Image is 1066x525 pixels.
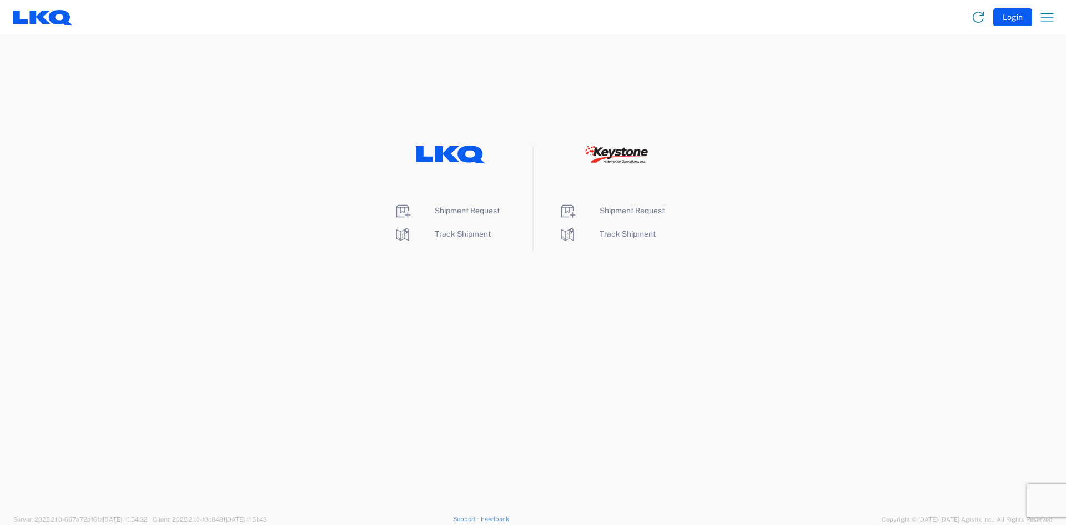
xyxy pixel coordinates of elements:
span: Server: 2025.21.0-667a72bf6fa [13,516,148,523]
span: Track Shipment [435,229,491,238]
span: Shipment Request [600,206,665,215]
span: [DATE] 10:54:32 [103,516,148,523]
a: Shipment Request [559,206,665,215]
a: Track Shipment [394,229,491,238]
span: Track Shipment [600,229,656,238]
a: Shipment Request [394,206,500,215]
a: Support [453,516,481,522]
a: Feedback [481,516,509,522]
a: Track Shipment [559,229,656,238]
span: Copyright © [DATE]-[DATE] Agistix Inc., All Rights Reserved [882,514,1053,524]
button: Login [993,8,1032,26]
span: Client: 2025.21.0-f0c8481 [153,516,267,523]
span: Shipment Request [435,206,500,215]
span: [DATE] 11:51:43 [225,516,267,523]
